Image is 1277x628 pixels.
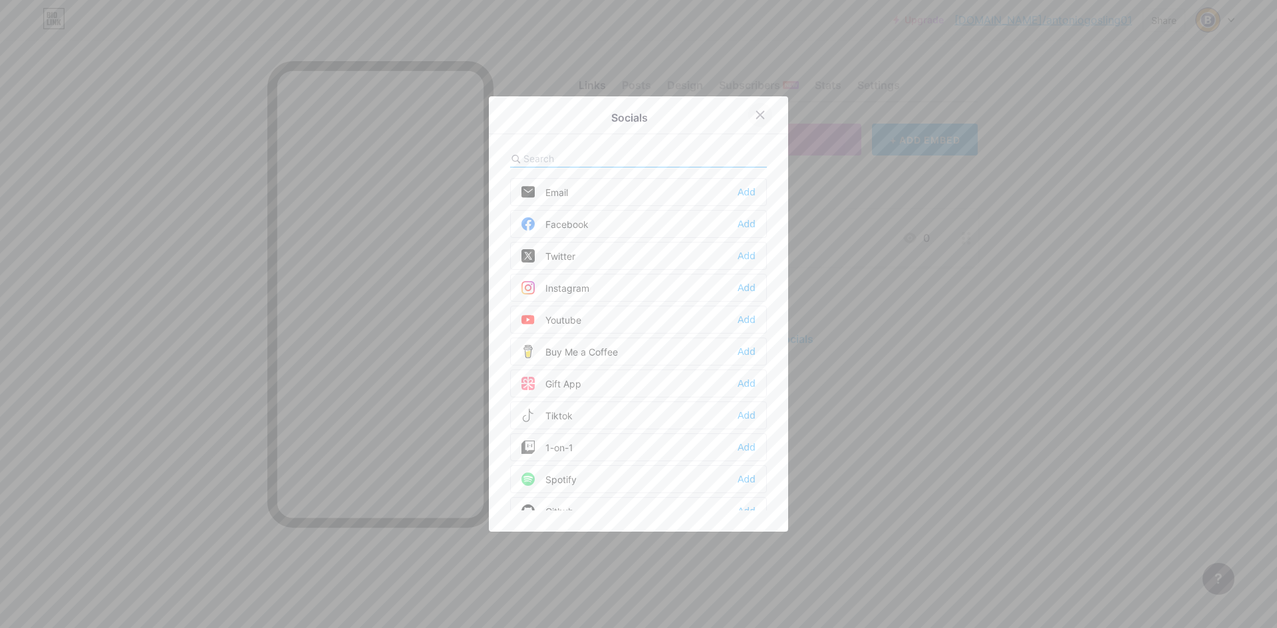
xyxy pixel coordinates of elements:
[521,313,581,326] div: Youtube
[738,249,756,262] div: Add
[738,185,756,199] div: Add
[738,441,756,454] div: Add
[738,281,756,294] div: Add
[738,345,756,358] div: Add
[738,472,756,486] div: Add
[521,504,574,518] div: Github
[521,472,577,486] div: Spotify
[521,409,573,422] div: Tiktok
[521,217,589,231] div: Facebook
[521,249,575,262] div: Twitter
[521,377,581,390] div: Gift App
[738,409,756,422] div: Add
[523,152,670,165] input: Search
[521,185,568,199] div: Email
[738,313,756,326] div: Add
[521,441,573,454] div: 1-on-1
[738,504,756,518] div: Add
[738,217,756,231] div: Add
[521,345,618,358] div: Buy Me a Coffee
[521,281,589,294] div: Instagram
[611,110,648,126] div: Socials
[738,377,756,390] div: Add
